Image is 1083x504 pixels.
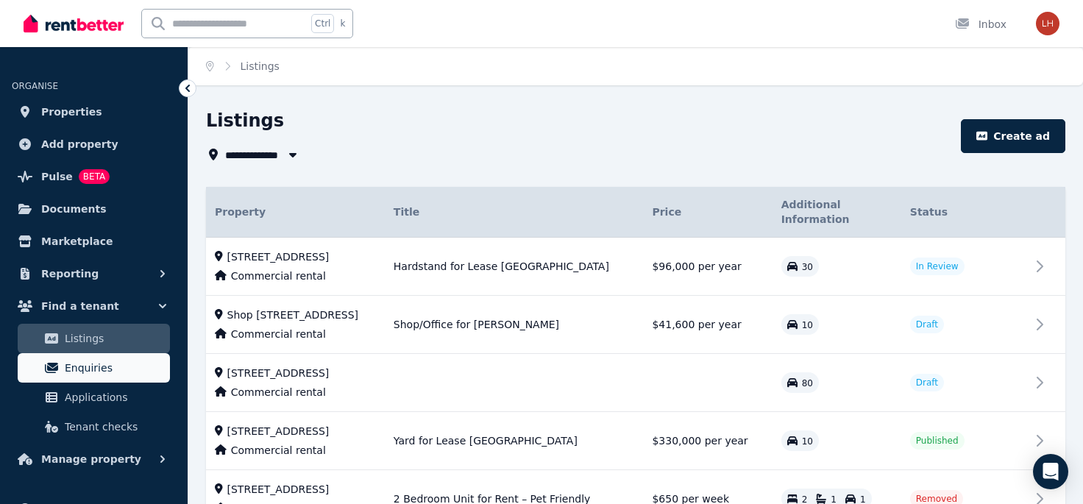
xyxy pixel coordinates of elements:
[227,366,330,380] span: [STREET_ADDRESS]
[241,60,280,72] a: Listings
[916,260,959,272] span: In Review
[394,259,609,274] span: Hardstand for Lease [GEOGRAPHIC_DATA]
[916,319,938,330] span: Draft
[41,297,119,315] span: Find a tenant
[41,265,99,283] span: Reporting
[41,103,102,121] span: Properties
[18,383,170,412] a: Applications
[916,377,938,388] span: Draft
[643,238,772,296] td: $96,000 per year
[41,200,107,218] span: Documents
[65,330,164,347] span: Listings
[311,14,334,33] span: Ctrl
[41,135,118,153] span: Add property
[227,249,330,264] span: [STREET_ADDRESS]
[643,296,772,354] td: $41,600 per year
[227,424,330,439] span: [STREET_ADDRESS]
[643,187,772,238] th: Price
[24,13,124,35] img: RentBetter
[231,385,326,400] span: Commercial rental
[65,418,164,436] span: Tenant checks
[227,482,330,497] span: [STREET_ADDRESS]
[916,435,959,447] span: Published
[231,327,326,341] span: Commercial rental
[41,168,73,185] span: Pulse
[12,129,176,159] a: Add property
[18,324,170,353] a: Listings
[206,296,1065,354] tr: Shop [STREET_ADDRESS]Commercial rentalShop/Office for [PERSON_NAME]$41,600 per year10Draft
[12,162,176,191] a: PulseBETA
[65,359,164,377] span: Enquiries
[802,436,813,447] span: 10
[41,233,113,250] span: Marketplace
[18,353,170,383] a: Enquiries
[12,81,58,91] span: ORGANISE
[65,388,164,406] span: Applications
[79,169,110,184] span: BETA
[961,119,1065,153] button: Create ad
[394,433,578,448] span: Yard for Lease [GEOGRAPHIC_DATA]
[394,205,419,219] span: Title
[12,227,176,256] a: Marketplace
[41,450,141,468] span: Manage property
[206,187,385,238] th: Property
[18,412,170,441] a: Tenant checks
[188,47,297,85] nav: Breadcrumb
[231,269,326,283] span: Commercial rental
[340,18,345,29] span: k
[206,354,1065,412] tr: [STREET_ADDRESS]Commercial rental80Draft
[231,443,326,458] span: Commercial rental
[12,194,176,224] a: Documents
[643,412,772,470] td: $330,000 per year
[802,262,813,272] span: 30
[1036,12,1059,35] img: LINDA HAMAMDJIAN
[394,317,559,332] span: Shop/Office for [PERSON_NAME]
[955,17,1006,32] div: Inbox
[227,308,358,322] span: Shop [STREET_ADDRESS]
[12,444,176,474] button: Manage property
[901,187,1030,238] th: Status
[773,187,901,238] th: Additional Information
[802,378,813,388] span: 80
[206,412,1065,470] tr: [STREET_ADDRESS]Commercial rentalYard for Lease [GEOGRAPHIC_DATA]$330,000 per year10Published
[12,291,176,321] button: Find a tenant
[1033,454,1068,489] div: Open Intercom Messenger
[802,320,813,330] span: 10
[12,259,176,288] button: Reporting
[206,109,284,132] h1: Listings
[12,97,176,127] a: Properties
[206,238,1065,296] tr: [STREET_ADDRESS]Commercial rentalHardstand for Lease [GEOGRAPHIC_DATA]$96,000 per year30In Review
